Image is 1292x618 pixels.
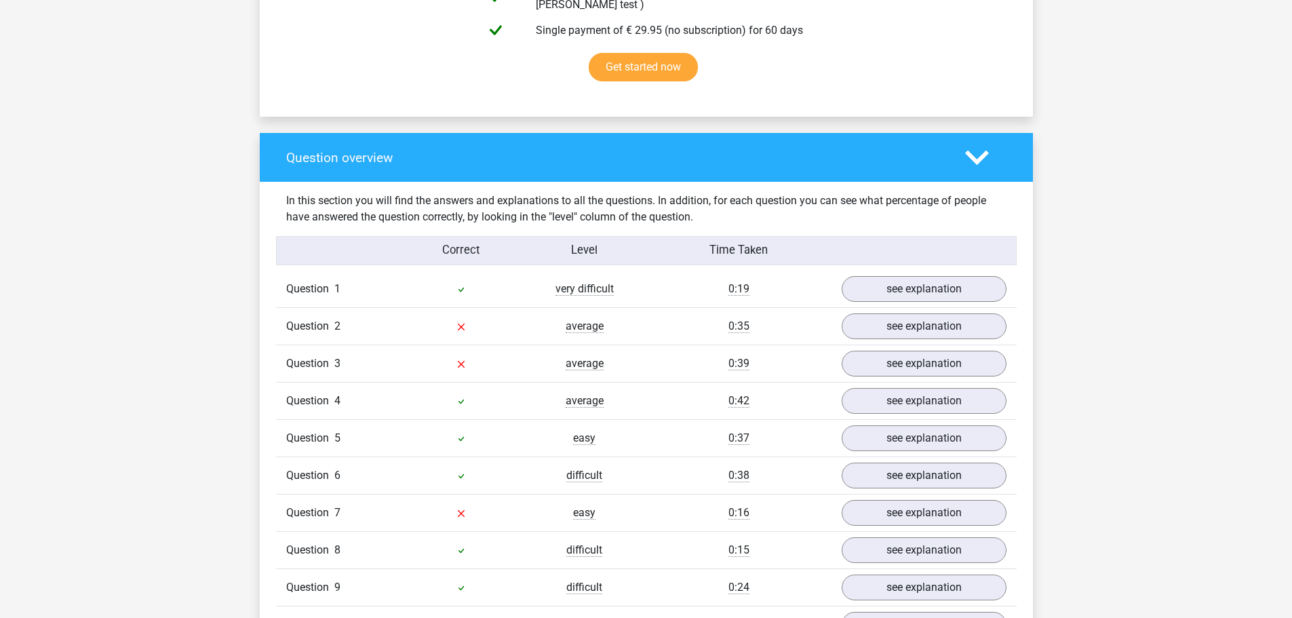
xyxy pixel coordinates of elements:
[728,581,749,594] span: 0:24
[334,581,340,594] span: 9
[334,282,340,295] span: 1
[728,282,749,296] span: 0:19
[286,318,334,334] span: Question
[334,469,340,482] span: 6
[566,394,604,408] span: average
[842,575,1006,600] a: see explanation
[589,53,698,81] a: Get started now
[286,355,334,372] span: Question
[566,543,602,557] span: difficult
[286,150,945,166] h4: Question overview
[286,393,334,409] span: Question
[842,425,1006,451] a: see explanation
[728,506,749,520] span: 0:16
[286,542,334,558] span: Question
[646,242,831,259] div: Time Taken
[728,394,749,408] span: 0:42
[842,500,1006,526] a: see explanation
[842,313,1006,339] a: see explanation
[334,543,340,556] span: 8
[334,357,340,370] span: 3
[573,506,595,520] span: easy
[286,430,334,446] span: Question
[728,469,749,482] span: 0:38
[566,320,604,333] span: average
[728,357,749,370] span: 0:39
[842,537,1006,563] a: see explanation
[555,282,614,296] span: very difficult
[573,431,595,445] span: easy
[334,320,340,332] span: 2
[842,276,1006,302] a: see explanation
[523,242,646,259] div: Level
[286,467,334,484] span: Question
[276,193,1017,225] div: In this section you will find the answers and explanations to all the questions. In addition, for...
[566,581,602,594] span: difficult
[842,388,1006,414] a: see explanation
[728,320,749,333] span: 0:35
[286,579,334,596] span: Question
[334,394,340,407] span: 4
[566,357,604,370] span: average
[334,506,340,519] span: 7
[566,469,602,482] span: difficult
[286,281,334,297] span: Question
[728,543,749,557] span: 0:15
[399,242,523,259] div: Correct
[842,351,1006,376] a: see explanation
[334,431,340,444] span: 5
[286,505,334,521] span: Question
[728,431,749,445] span: 0:37
[842,463,1006,488] a: see explanation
